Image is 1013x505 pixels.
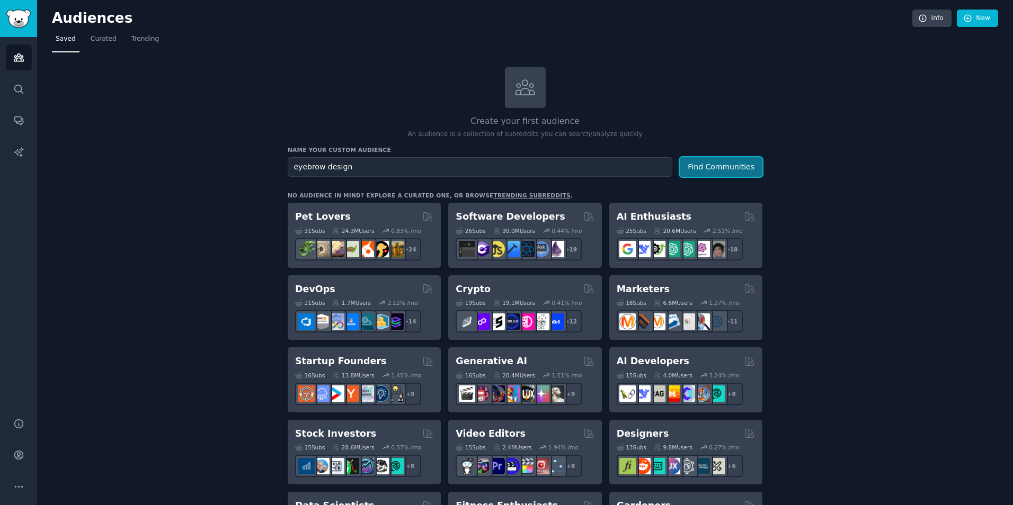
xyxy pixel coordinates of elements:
img: typography [619,458,636,474]
img: ValueInvesting [313,458,330,474]
img: DeepSeek [634,385,651,402]
div: 30.0M Users [493,227,535,235]
img: DeepSeek [634,241,651,257]
img: DreamBooth [548,385,564,402]
img: Trading [343,458,359,474]
div: 13 Sub s [617,444,646,451]
img: Rag [649,385,665,402]
img: aivideo [459,385,475,402]
img: leopardgeckos [328,241,344,257]
img: bigseo [634,313,651,330]
img: GummySearch logo [6,10,31,28]
img: learnjavascript [488,241,505,257]
div: 9.8M Users [654,444,692,451]
img: AskMarketing [649,313,665,330]
img: sdforall [503,385,520,402]
a: Saved [52,31,79,52]
div: + 14 [399,310,421,332]
img: AItoolsCatalog [649,241,665,257]
div: + 8 [721,383,743,405]
div: 25 Sub s [617,227,646,235]
h2: DevOps [295,283,335,296]
div: 24.3M Users [332,227,374,235]
div: + 8 [399,455,421,477]
a: New [957,10,998,28]
h2: Designers [617,427,669,440]
img: azuredevops [298,313,315,330]
img: turtle [343,241,359,257]
div: + 8 [559,455,582,477]
h2: AI Developers [617,355,689,368]
img: starryai [533,385,549,402]
img: googleads [679,313,695,330]
h2: Startup Founders [295,355,386,368]
img: UI_Design [649,458,665,474]
div: 21 Sub s [295,299,325,306]
h2: Pet Lovers [295,210,351,223]
img: ethfinance [459,313,475,330]
div: + 18 [721,238,743,260]
img: iOSProgramming [503,241,520,257]
img: startup [328,385,344,402]
img: growmybusiness [387,385,404,402]
div: + 9 [399,383,421,405]
img: userexperience [679,458,695,474]
img: postproduction [548,458,564,474]
div: + 9 [559,383,582,405]
h2: Generative AI [456,355,527,368]
img: ArtificalIntelligence [708,241,725,257]
img: Emailmarketing [664,313,680,330]
div: 1.51 % /mo [552,372,582,379]
input: Pick a short name, like "Digital Marketers" or "Movie-Goers" [288,157,672,177]
img: LangChain [619,385,636,402]
img: cockatiel [358,241,374,257]
img: Forex [328,458,344,474]
img: herpetology [298,241,315,257]
img: FluxAI [518,385,535,402]
div: 15 Sub s [295,444,325,451]
img: platformengineering [358,313,374,330]
img: editors [474,458,490,474]
div: 0.57 % /mo [391,444,421,451]
img: OpenAIDev [694,241,710,257]
div: + 19 [559,238,582,260]
div: 0.44 % /mo [552,227,582,235]
img: SaaS [313,385,330,402]
div: 2.51 % /mo [713,227,743,235]
img: dogbreed [387,241,404,257]
div: 19 Sub s [456,299,485,306]
div: 20.6M Users [654,227,696,235]
img: MarketingResearch [694,313,710,330]
img: CryptoNews [533,313,549,330]
p: An audience is a collection of subreddits you can search/analyze quickly [288,130,762,139]
img: DevOpsLinks [343,313,359,330]
div: No audience in mind? Explore a curated one, or browse . [288,192,573,199]
img: aws_cdk [372,313,389,330]
img: Docker_DevOps [328,313,344,330]
div: 1.27 % /mo [709,299,739,306]
img: software [459,241,475,257]
button: Find Communities [680,157,762,177]
img: technicalanalysis [387,458,404,474]
div: 15 Sub s [456,444,485,451]
span: Trending [131,34,159,44]
div: 20.4M Users [493,372,535,379]
h2: Stock Investors [295,427,376,440]
div: 2.4M Users [493,444,532,451]
img: content_marketing [619,313,636,330]
img: ycombinator [343,385,359,402]
div: 13.8M Users [332,372,374,379]
img: reactnative [518,241,535,257]
img: StocksAndTrading [358,458,374,474]
a: trending subreddits [493,192,570,199]
img: defiblockchain [518,313,535,330]
div: + 12 [559,310,582,332]
img: finalcutpro [518,458,535,474]
img: Entrepreneurship [372,385,389,402]
div: 0.83 % /mo [391,227,421,235]
div: 28.6M Users [332,444,374,451]
img: Youtubevideo [533,458,549,474]
img: EntrepreneurRideAlong [298,385,315,402]
img: VideoEditors [503,458,520,474]
h2: Create your first audience [288,115,762,128]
